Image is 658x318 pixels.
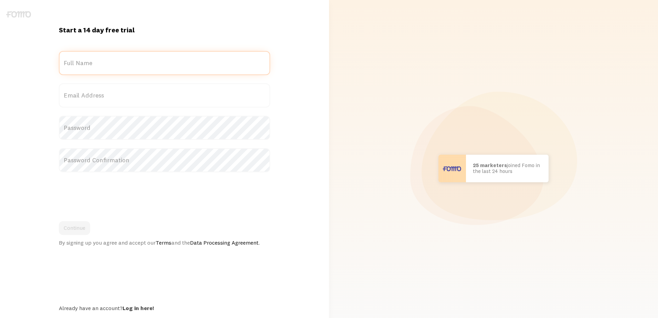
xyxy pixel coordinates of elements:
[59,239,270,246] div: By signing up you agree and accept our and the .
[123,305,154,311] a: Log in here!
[59,305,270,311] div: Already have an account?
[473,163,542,174] p: joined Fomo in the last 24 hours
[6,11,31,18] img: fomo-logo-gray-b99e0e8ada9f9040e2984d0d95b3b12da0074ffd48d1e5cb62ac37fc77b0b268.svg
[156,239,171,246] a: Terms
[438,155,466,182] img: User avatar
[59,116,270,140] label: Password
[190,239,258,246] a: Data Processing Agreement
[59,148,270,172] label: Password Confirmation
[473,162,507,168] b: 25 marketers
[59,181,163,207] iframe: reCAPTCHA
[59,51,270,75] label: Full Name
[59,83,270,107] label: Email Address
[59,25,270,34] h1: Start a 14 day free trial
